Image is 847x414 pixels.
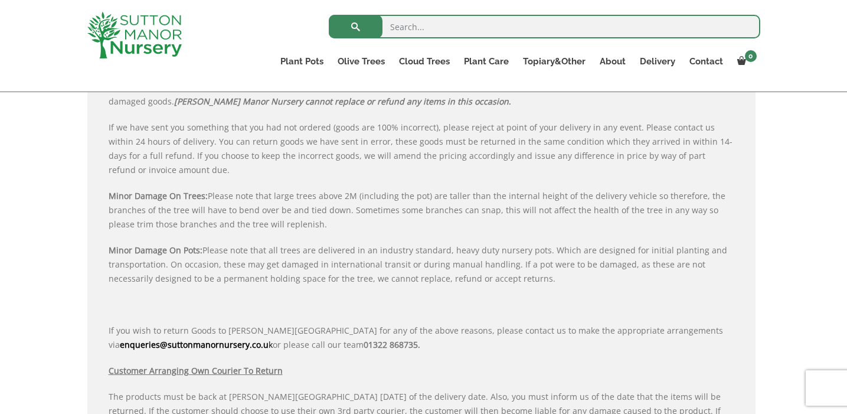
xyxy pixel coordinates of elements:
strong: Minor Damage On Pots: [109,245,202,256]
span: 0 [745,50,757,62]
input: Search... [329,15,760,38]
strong: Minor Damage On Trees: [109,190,208,201]
span: k [120,339,273,350]
a: Topiary&Other [516,53,593,70]
a: 0 [730,53,760,70]
strong: . [174,96,511,107]
a: About [593,53,633,70]
a: enqueries@suttonmanornursery.co.uk [120,339,273,350]
p: Please note that large trees above 2M (including the pot) are taller than the internal height of ... [109,189,734,232]
p: If we have sent you something that you had not ordered (goods are 100% incorrect), please reject ... [109,120,734,177]
a: Delivery [633,53,682,70]
a: Cloud Trees [392,53,457,70]
p: If you have chosen the option of “leave at your safe place, leave with neighbour ect..” then you ... [109,80,734,109]
a: Plant Care [457,53,516,70]
a: Olive Trees [331,53,392,70]
a: Contact [682,53,730,70]
p: If you wish to return Goods to [PERSON_NAME][GEOGRAPHIC_DATA] for any of the above reasons, pleas... [109,324,734,352]
a: Plant Pots [273,53,331,70]
strong: enqueries@suttonmanornursery.co.u [120,339,269,350]
u: Customer Arranging Own Courier To Return [109,365,283,376]
strong: 01322 868735. [364,339,420,350]
p: Please note that all trees are delivered in an industry standard, heavy duty nursery pots. Which ... [109,243,734,286]
img: logo [87,12,182,58]
em: [PERSON_NAME] Manor Nursery cannot replace or refund any items in this occasion [174,96,509,107]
